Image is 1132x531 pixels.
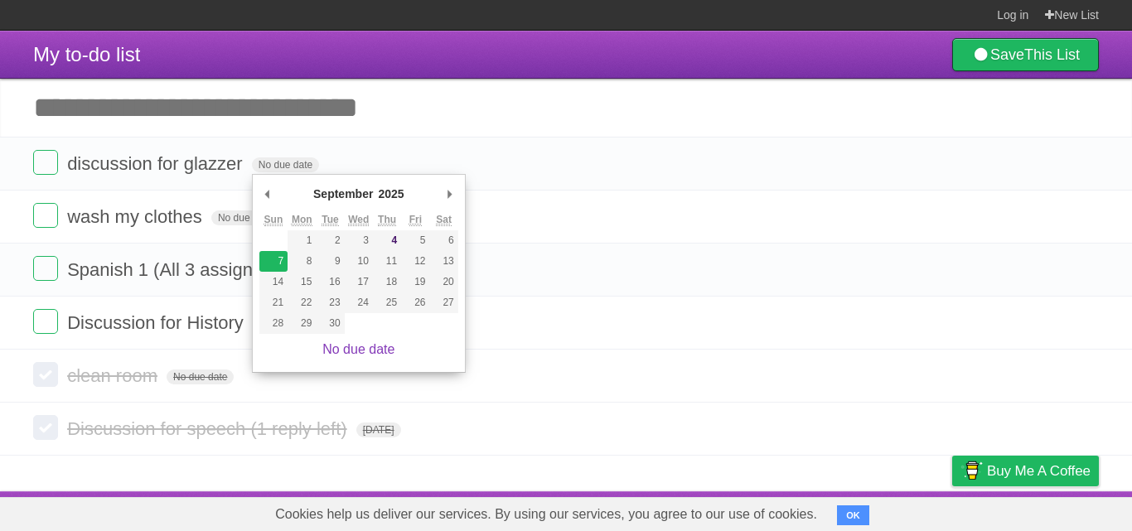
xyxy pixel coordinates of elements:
button: 19 [401,272,429,292]
span: clean room [67,365,162,386]
button: Previous Month [259,181,276,206]
button: 15 [288,272,316,292]
button: 10 [345,251,373,272]
button: 29 [288,313,316,334]
button: 25 [373,292,401,313]
span: No due date [167,369,234,384]
abbr: Sunday [264,214,283,226]
span: wash my clothes [67,206,206,227]
span: My to-do list [33,43,140,65]
label: Done [33,150,58,175]
button: 7 [259,251,288,272]
a: Developers [786,495,854,527]
abbr: Saturday [436,214,452,226]
button: 11 [373,251,401,272]
label: Done [33,309,58,334]
button: 9 [316,251,344,272]
button: 23 [316,292,344,313]
label: Done [33,415,58,440]
button: 5 [401,230,429,251]
button: 28 [259,313,288,334]
button: 16 [316,272,344,292]
label: Done [33,256,58,281]
button: 13 [429,251,457,272]
a: Buy me a coffee [952,456,1099,486]
div: September [311,181,375,206]
label: Done [33,203,58,228]
button: 3 [345,230,373,251]
span: No due date [211,210,278,225]
span: Discussion for History [67,312,248,333]
button: Next Month [442,181,458,206]
button: 6 [429,230,457,251]
abbr: Thursday [378,214,396,226]
abbr: Tuesday [322,214,338,226]
a: About [732,495,767,527]
button: 20 [429,272,457,292]
button: 22 [288,292,316,313]
span: Buy me a coffee [987,456,1091,485]
button: 4 [373,230,401,251]
span: discussion for glazzer [67,153,247,174]
b: This List [1024,46,1080,63]
button: 8 [288,251,316,272]
button: 27 [429,292,457,313]
button: 18 [373,272,401,292]
button: 21 [259,292,288,313]
a: SaveThis List [952,38,1099,71]
button: 24 [345,292,373,313]
span: Cookies help us deliver our services. By using our services, you agree to our use of cookies. [259,498,834,531]
img: Buy me a coffee [960,456,983,485]
button: 12 [401,251,429,272]
a: Privacy [931,495,974,527]
abbr: Monday [292,214,312,226]
button: 14 [259,272,288,292]
a: Terms [874,495,911,527]
button: 1 [288,230,316,251]
a: No due date [322,342,394,356]
span: Discussion for speech (1 reply left) [67,418,351,439]
button: OK [837,505,869,525]
button: 2 [316,230,344,251]
button: 30 [316,313,344,334]
span: Spanish 1 (All 3 assignments) [67,259,312,280]
div: 2025 [375,181,406,206]
abbr: Friday [409,214,422,226]
label: Done [33,362,58,387]
span: [DATE] [356,422,401,437]
button: 26 [401,292,429,313]
abbr: Wednesday [348,214,369,226]
a: Suggest a feature [994,495,1099,527]
span: No due date [252,157,319,172]
button: 17 [345,272,373,292]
